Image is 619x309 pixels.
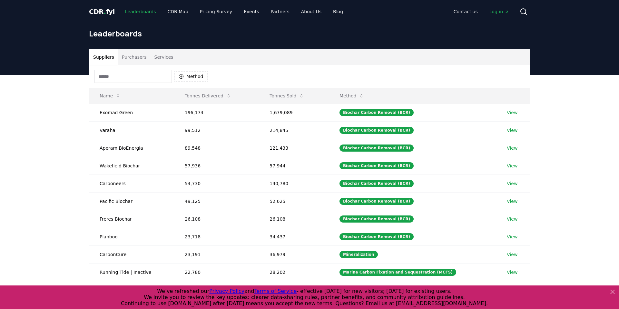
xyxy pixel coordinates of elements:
a: View [507,127,517,134]
span: CDR fyi [89,8,115,15]
div: Biochar Carbon Removal (BCR) [339,180,414,187]
td: Running Tide | Inactive [89,263,174,281]
a: About Us [296,6,327,17]
div: Biochar Carbon Removal (BCR) [339,233,414,240]
a: View [507,145,517,151]
button: Name [94,89,126,102]
td: 26,108 [259,210,329,228]
div: Biochar Carbon Removal (BCR) [339,127,414,134]
td: 28,202 [259,263,329,281]
a: View [507,251,517,258]
td: 99,512 [174,121,259,139]
td: Aperam BioEnergia [89,139,174,157]
div: Biochar Carbon Removal (BCR) [339,215,414,223]
button: Suppliers [89,49,118,65]
span: Log in [489,8,509,15]
td: 36,979 [259,245,329,263]
a: View [507,216,517,222]
td: Wakefield Biochar [89,157,174,174]
a: View [507,180,517,187]
td: 1,679,089 [259,104,329,121]
span: . [104,8,106,15]
div: Marine Carbon Fixation and Sequestration (MCFS) [339,269,456,276]
td: 214,845 [259,121,329,139]
td: 34,437 [259,228,329,245]
button: Tonnes Sold [264,89,309,102]
td: 57,936 [174,157,259,174]
div: Biochar Carbon Removal (BCR) [339,109,414,116]
a: CDR.fyi [89,7,115,16]
div: Mineralization [339,251,378,258]
nav: Main [120,6,348,17]
nav: Main [448,6,515,17]
td: 52,625 [259,192,329,210]
td: 23,718 [174,228,259,245]
div: Biochar Carbon Removal (BCR) [339,162,414,169]
td: 49,125 [174,192,259,210]
button: Purchasers [118,49,151,65]
button: Tonnes Delivered [180,89,236,102]
td: 57,944 [259,157,329,174]
a: View [507,269,517,275]
td: 196,174 [174,104,259,121]
h1: Leaderboards [89,28,530,39]
button: Method [174,71,208,82]
td: Planboo [89,228,174,245]
td: Varaha [89,121,174,139]
a: View [507,234,517,240]
button: Method [334,89,369,102]
a: Pricing Survey [195,6,237,17]
a: Partners [266,6,295,17]
a: View [507,109,517,116]
a: View [507,163,517,169]
a: Events [239,6,264,17]
a: Contact us [448,6,483,17]
a: Leaderboards [120,6,161,17]
td: 89,548 [174,139,259,157]
td: CarbonCure [89,245,174,263]
td: 54,730 [174,174,259,192]
div: Biochar Carbon Removal (BCR) [339,198,414,205]
td: 121,433 [259,139,329,157]
td: 140,780 [259,174,329,192]
td: Carboneers [89,174,174,192]
button: Services [151,49,177,65]
a: Blog [328,6,348,17]
a: Log in [484,6,515,17]
a: View [507,198,517,204]
td: Pacific Biochar [89,192,174,210]
a: CDR Map [162,6,193,17]
td: Freres Biochar [89,210,174,228]
td: 22,780 [174,263,259,281]
td: Exomad Green [89,104,174,121]
td: 26,108 [174,210,259,228]
div: Biochar Carbon Removal (BCR) [339,145,414,152]
td: 23,191 [174,245,259,263]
